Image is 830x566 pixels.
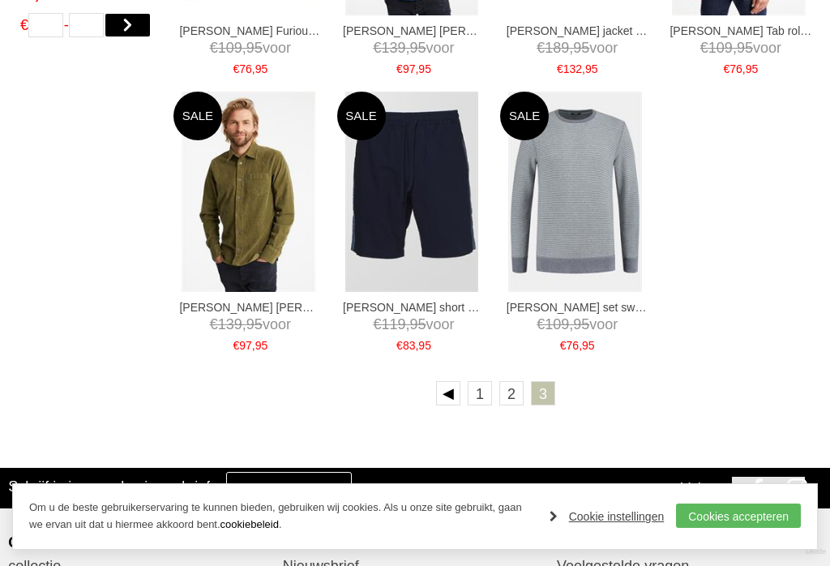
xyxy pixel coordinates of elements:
span: 95 [582,339,595,352]
h3: Schrijf je in voor de nieuwsbrief [8,478,210,495]
span: 95 [737,40,753,56]
a: 2 [499,381,524,405]
span: € [557,62,563,75]
a: [PERSON_NAME] [PERSON_NAME] shirt mich Overhemden [343,24,485,38]
span: € [396,62,403,75]
span: € [560,339,567,352]
span: 95 [255,339,268,352]
a: Divide [806,542,826,562]
span: 97 [239,339,252,352]
span: 95 [746,62,759,75]
span: € [373,316,381,332]
span: 139 [381,40,405,56]
div: Volg ons [681,468,737,508]
a: Instagram [781,468,822,508]
span: voor [507,315,648,335]
span: 95 [573,40,589,56]
span: voor [507,38,648,58]
a: Facebook [741,468,781,508]
span: € [537,316,545,332]
a: Cookies accepteren [676,504,801,528]
span: 76 [567,339,580,352]
span: 95 [585,62,598,75]
span: 95 [573,316,589,332]
span: voor [670,38,811,58]
span: € [700,40,708,56]
a: Nu inschrijven [226,472,351,504]
span: 83 [403,339,416,352]
a: Terug naar boven [732,476,805,549]
span: 97 [403,62,416,75]
span: 95 [255,62,268,75]
span: € [373,40,381,56]
span: , [569,316,573,332]
span: 95 [410,316,426,332]
span: 95 [410,40,426,56]
span: 76 [729,62,742,75]
span: € [210,316,218,332]
span: € [396,339,403,352]
img: DENHAM Carlton short sdicl Shorts [345,92,479,292]
span: € [537,40,545,56]
a: [PERSON_NAME] Tab roll knit cmj Truien [670,24,811,38]
span: 95 [246,40,263,56]
span: , [733,40,737,56]
span: , [415,339,418,352]
a: 3 [531,381,555,405]
span: , [406,316,410,332]
span: 109 [218,40,242,56]
span: voor [179,38,321,58]
span: 95 [246,316,263,332]
a: [PERSON_NAME] Furious raglan cmj Truien [179,24,321,38]
span: 109 [708,40,733,56]
span: 132 [563,62,582,75]
span: 119 [381,316,405,332]
a: [PERSON_NAME] set sweat xfjs Truien [507,300,648,315]
span: 189 [545,40,569,56]
span: € [233,62,239,75]
span: voor [179,315,321,335]
span: € [233,339,239,352]
span: , [242,40,246,56]
span: 95 [418,339,431,352]
span: , [252,339,255,352]
span: , [569,40,573,56]
span: , [406,40,410,56]
span: 76 [239,62,252,75]
span: 139 [218,316,242,332]
span: - [64,13,69,37]
span: , [579,339,582,352]
span: € [210,40,218,56]
img: DENHAM Jv set sweat xfjs Truien [508,92,642,292]
a: [PERSON_NAME] short sdicl Shorts [343,300,485,315]
span: , [242,316,246,332]
a: cookiebeleid [220,518,279,530]
span: € [723,62,729,75]
img: DENHAM Harrison ls shirt scc Overhemden [182,92,315,292]
a: [PERSON_NAME] jacket wlskyline Jassen [507,24,648,38]
span: , [252,62,255,75]
a: [PERSON_NAME] [PERSON_NAME] shirt scc Overhemden [179,300,321,315]
span: 95 [418,62,431,75]
a: Cookie instellingen [550,504,665,529]
span: voor [343,315,485,335]
span: , [742,62,746,75]
span: € [20,13,28,37]
span: voor [343,38,485,58]
span: 109 [545,316,569,332]
p: Om u de beste gebruikerservaring te kunnen bieden, gebruiken wij cookies. Als u onze site gebruik... [29,500,533,534]
span: , [582,62,585,75]
a: 1 [468,381,492,405]
span: , [415,62,418,75]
